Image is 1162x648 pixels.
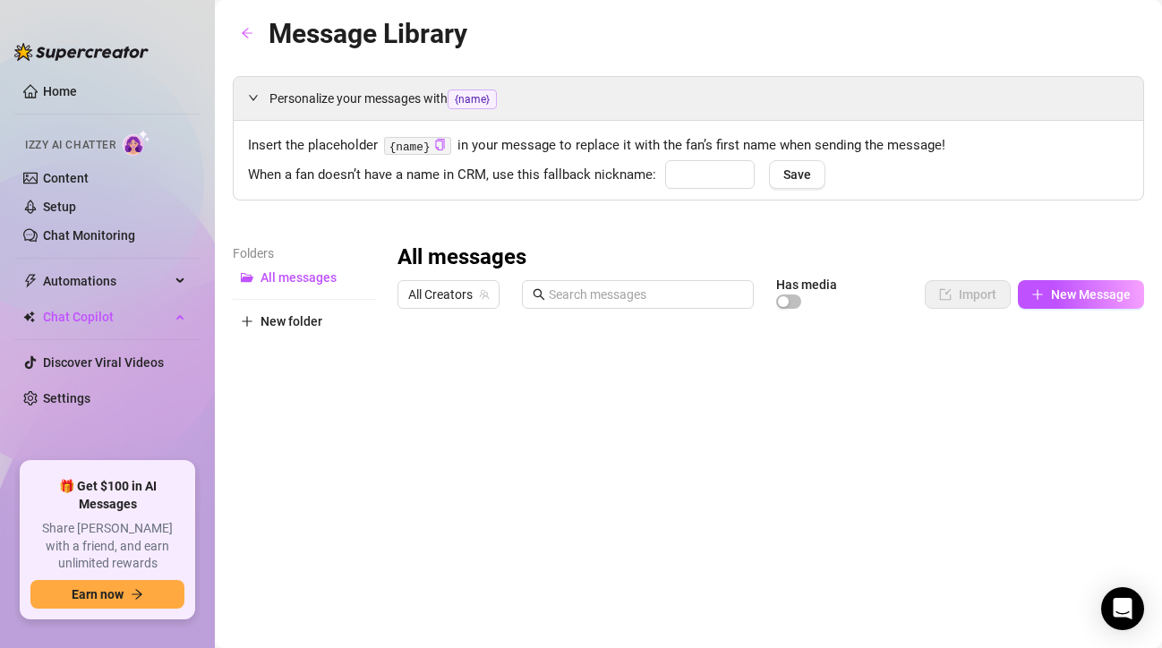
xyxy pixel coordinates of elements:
div: Open Intercom Messenger [1101,587,1144,630]
span: Personalize your messages with [269,89,1129,109]
span: Insert the placeholder in your message to replace it with the fan’s first name when sending the m... [248,135,1129,157]
button: All messages [233,263,376,292]
span: When a fan doesn’t have a name in CRM, use this fallback nickname: [248,165,656,186]
span: arrow-right [131,588,143,601]
button: New Message [1018,280,1144,309]
span: thunderbolt [23,274,38,288]
span: copy [434,139,446,150]
img: Chat Copilot [23,311,35,323]
code: {name} [384,137,451,156]
span: team [479,289,490,300]
a: Home [43,84,77,98]
button: Import [925,280,1011,309]
input: Search messages [549,285,743,304]
span: All messages [261,270,337,285]
button: Earn nowarrow-right [30,580,184,609]
span: Earn now [72,587,124,601]
img: AI Chatter [123,130,150,156]
a: Content [43,171,89,185]
span: plus [241,315,253,328]
a: Settings [43,391,90,405]
img: logo-BBDzfeDw.svg [14,43,149,61]
button: New folder [233,307,376,336]
span: Izzy AI Chatter [25,137,115,154]
a: Setup [43,200,76,214]
div: Personalize your messages with{name} [234,77,1143,120]
button: Save [769,160,825,189]
span: 🎁 Get $100 in AI Messages [30,478,184,513]
span: New Message [1051,287,1131,302]
span: folder-open [241,271,253,284]
span: arrow-left [241,27,253,39]
article: Message Library [269,13,467,55]
span: search [533,288,545,301]
span: plus [1031,288,1044,301]
h3: All messages [397,243,526,272]
span: expanded [248,92,259,103]
a: Chat Monitoring [43,228,135,243]
span: Chat Copilot [43,303,170,331]
article: Has media [776,279,837,290]
span: Share [PERSON_NAME] with a friend, and earn unlimited rewards [30,520,184,573]
a: Discover Viral Videos [43,355,164,370]
article: Folders [233,243,376,263]
span: {name} [448,90,497,109]
span: Automations [43,267,170,295]
span: Save [783,167,811,182]
span: New folder [261,314,322,328]
span: All Creators [408,281,489,308]
button: Click to Copy [434,139,446,152]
